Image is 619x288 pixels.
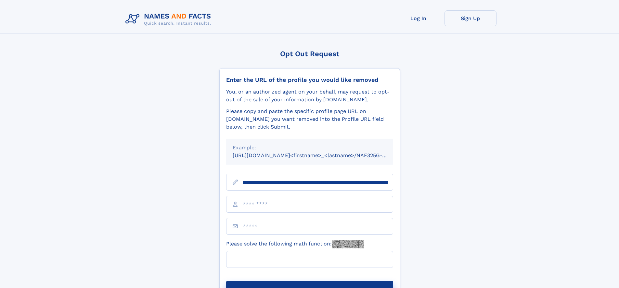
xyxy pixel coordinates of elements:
[226,107,393,131] div: Please copy and paste the specific profile page URL on [DOMAIN_NAME] you want removed into the Pr...
[445,10,496,26] a: Sign Up
[233,152,406,158] small: [URL][DOMAIN_NAME]<firstname>_<lastname>/NAF325G-xxxxxxxx
[219,50,400,58] div: Opt Out Request
[226,88,393,104] div: You, or an authorized agent on your behalf, may request to opt-out of the sale of your informatio...
[393,10,445,26] a: Log In
[233,144,387,152] div: Example:
[123,10,216,28] img: Logo Names and Facts
[226,76,393,83] div: Enter the URL of the profile you would like removed
[226,240,364,248] label: Please solve the following math function:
